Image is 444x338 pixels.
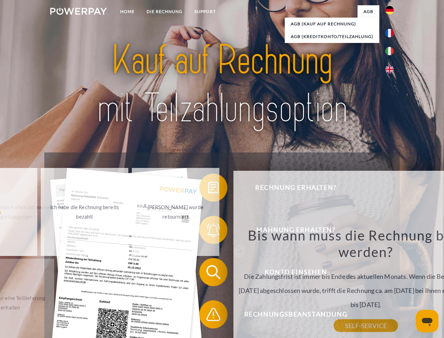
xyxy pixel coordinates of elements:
img: qb_search.svg [205,263,222,281]
button: Rechnungsbeanstandung [199,300,382,328]
img: it [385,47,394,55]
img: de [385,6,394,14]
div: Ich habe die Rechnung bereits bezahlt [45,202,124,221]
div: [PERSON_NAME] wurde retourniert [136,202,215,221]
a: AGB (Kauf auf Rechnung) [285,18,379,30]
img: fr [385,29,394,37]
button: Konto einsehen [199,258,382,286]
a: agb [358,5,379,18]
a: SUPPORT [188,5,222,18]
a: AGB (Kreditkonto/Teilzahlung) [285,30,379,43]
iframe: Schaltfläche zum Öffnen des Messaging-Fensters [416,310,438,332]
img: title-powerpay_de.svg [67,34,377,135]
img: qb_warning.svg [205,306,222,323]
a: DIE RECHNUNG [141,5,188,18]
a: Home [114,5,141,18]
img: logo-powerpay-white.svg [50,8,107,15]
img: en [385,65,394,74]
a: SELF-SERVICE [334,319,398,332]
